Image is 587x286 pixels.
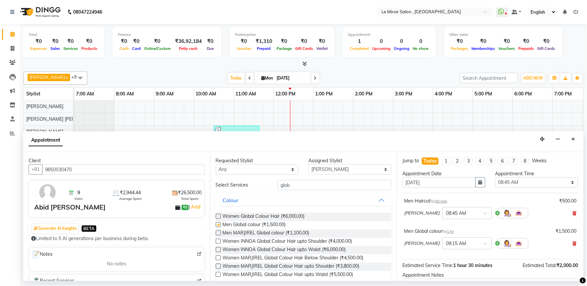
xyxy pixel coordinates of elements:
div: ₹0 [205,38,216,45]
div: ₹0 [80,38,99,45]
a: 7:00 AM [74,89,96,99]
div: ₹0 [517,38,536,45]
div: Men Global colour [404,228,454,235]
div: 0 [411,38,431,45]
span: Ongoing [392,46,411,51]
span: ₹2,000.00 [557,262,578,268]
li: 4 [475,157,484,165]
div: ₹0 [497,38,517,45]
span: | [189,203,202,211]
div: ₹0 [62,38,80,45]
li: 2 [453,157,461,165]
span: Expenses [29,46,49,51]
img: Interior.png [515,209,523,217]
a: 6:00 PM [513,89,534,99]
span: Voucher [235,46,253,51]
span: Recent Services [32,277,74,285]
img: Hairdresser.png [503,239,511,247]
div: Other sales [450,32,557,38]
span: Men MARJIREL Global colour (₹1,100.00) [223,229,309,238]
div: Limited to 5 AI generations per business during beta. [31,235,202,242]
input: Search by service name [278,180,391,190]
div: ₹0 [49,38,62,45]
div: Appointment [348,32,431,38]
button: ADD NEW [522,73,545,83]
img: logo [17,3,62,21]
div: Select Services [211,182,273,189]
div: Appointment Time [495,170,578,177]
div: [PERSON_NAME], TK02, 10:30 AM-11:40 AM, Premium Manicure,Women Hair Wash and Blow Dry [214,127,259,139]
div: Jump to [402,157,419,164]
div: ₹0 [450,38,470,45]
span: Online/Custom [142,46,172,51]
div: 0 [371,38,392,45]
span: ₹2,944.44 [120,189,141,196]
span: Services [62,46,80,51]
a: x [65,74,68,80]
span: Women MARJIREL Global Colour Hair Below Shoulder (₹4,500.00) [223,254,364,263]
div: Today [423,158,437,165]
span: Completed [348,46,371,51]
div: Colour [222,196,238,204]
div: Total [29,32,99,38]
span: Wallet [315,46,329,51]
div: Men Haircut [404,198,447,205]
span: Visits [74,196,83,201]
li: 6 [498,157,507,165]
input: 2025-09-01 [275,73,308,83]
span: [PERSON_NAME] [404,240,440,247]
div: Client [29,157,205,164]
a: 12:00 PM [274,89,297,99]
a: 11:00 AM [234,89,258,99]
img: avatar [38,183,57,202]
div: Weeks [532,157,547,164]
span: Upcoming [371,46,392,51]
a: 9:00 AM [154,89,176,99]
div: ₹500.00 [559,198,577,205]
span: Women Global Colour Hair (₹6,000.00) [223,213,305,221]
span: [PERSON_NAME] [PERSON_NAME] Therapy [26,116,121,122]
li: 5 [487,157,495,165]
a: 1:00 PM [314,89,335,99]
li: 3 [464,157,473,165]
button: Generate AI Insights [32,224,78,233]
input: yyyy-mm-dd [402,177,476,188]
span: Cash [118,46,130,51]
span: 30 min [435,199,447,204]
span: Products [80,46,99,51]
button: Colour [218,194,389,206]
img: Interior.png [515,239,523,247]
span: No show [411,46,431,51]
span: Average Spent [119,196,142,201]
div: Appointment Notes [402,272,578,279]
li: 1 [442,157,450,165]
span: Memberships [470,46,497,51]
span: Vouchers [497,46,517,51]
a: 8:00 AM [115,89,136,99]
span: Women MARJIREL Global Colour Hair upto Waist (₹5,500.00) [223,271,353,279]
div: Assigned Stylist [308,157,391,164]
li: 7 [509,157,518,165]
span: ₹0 [182,205,189,210]
div: Finance [118,32,216,38]
a: 3:00 PM [393,89,414,99]
span: Today [228,73,245,83]
div: 1 [348,38,371,45]
div: ₹0 [293,38,315,45]
span: No notes [107,260,126,267]
span: Appointment [29,134,63,146]
span: Women MARJIREL Global Colour Hair upto Shoulder (₹3,800.00) [223,263,360,271]
span: Prepaids [517,46,536,51]
span: Prepaid [256,46,273,51]
span: BETA [82,225,96,232]
span: Petty cash [178,46,200,51]
span: [PERSON_NAME] [404,210,440,216]
span: Due [205,46,215,51]
div: ₹1,500.00 [556,228,577,235]
button: Close [569,134,578,144]
small: for [430,199,447,204]
div: ₹0 [29,38,49,45]
button: +91 [29,164,42,175]
a: 4:00 PM [433,89,454,99]
span: Sales [49,46,62,51]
